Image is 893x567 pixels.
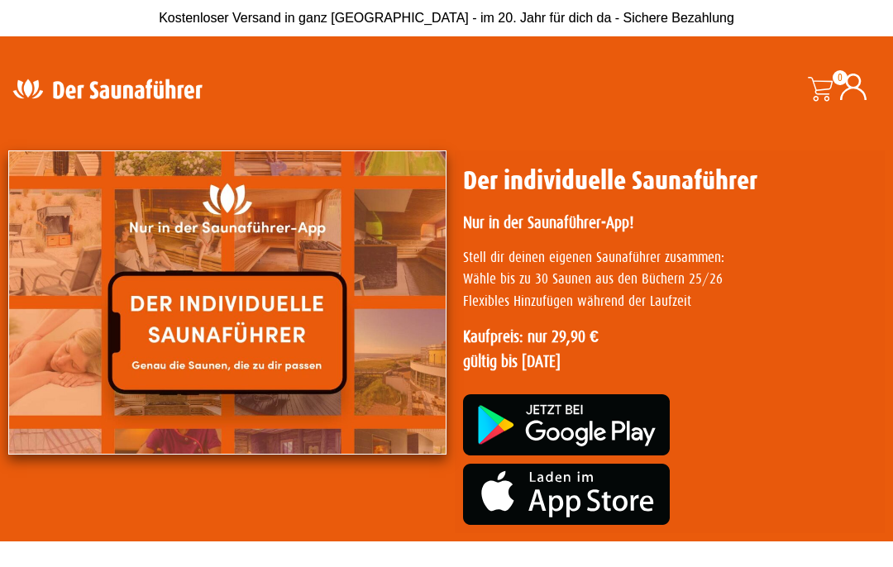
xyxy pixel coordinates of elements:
span: 0 [833,70,848,85]
h1: Der individuelle Saunaführer [463,165,876,197]
strong: Kaufpreis: nur 29,90 € gültig bis [DATE] [463,327,599,370]
strong: Nur in der Saunaführer-App! [463,213,633,231]
p: Stell dir deinen eigenen Saunaführer zusammen: Wähle bis zu 30 Saunen aus den Büchern 25/26 Flexi... [463,247,876,312]
span: Kostenloser Versand in ganz [GEOGRAPHIC_DATA] - im 20. Jahr für dich da - Sichere Bezahlung [159,11,734,25]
